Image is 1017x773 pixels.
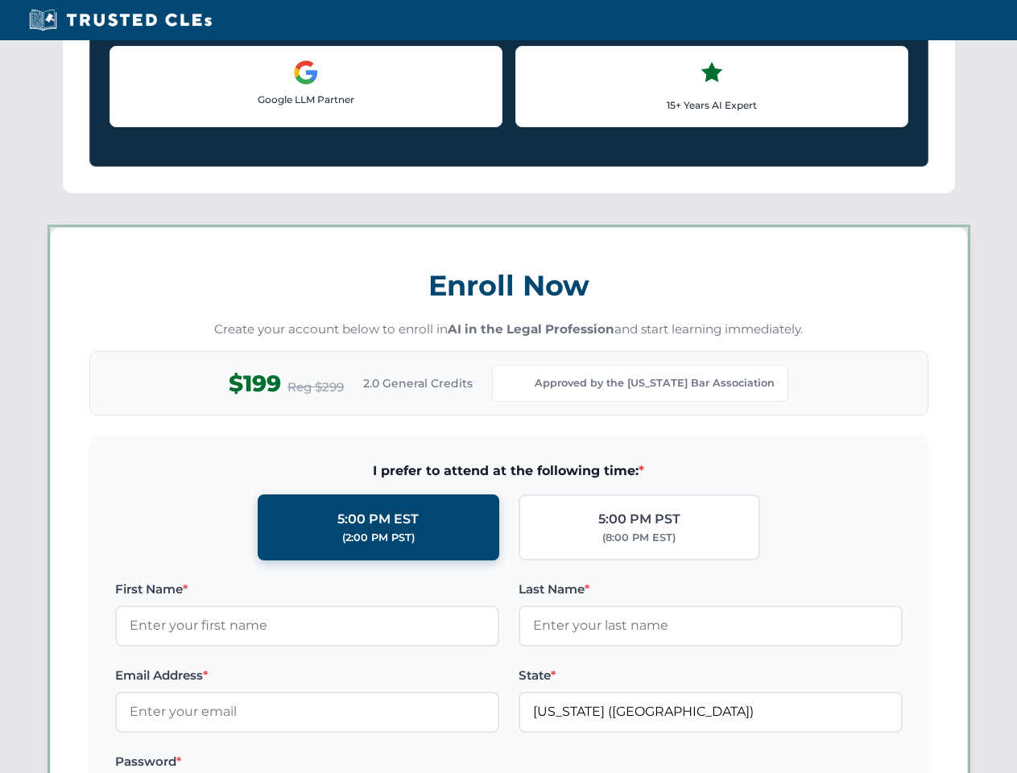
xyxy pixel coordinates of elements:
h3: Enroll Now [89,260,928,311]
div: (2:00 PM PST) [342,530,415,546]
input: Enter your last name [519,606,903,646]
span: Reg $299 [287,378,344,397]
img: Kentucky Bar [506,372,528,395]
div: 5:00 PM EST [337,509,419,530]
p: Google LLM Partner [123,92,489,107]
span: Approved by the [US_STATE] Bar Association [535,375,775,391]
span: I prefer to attend at the following time: [115,461,903,482]
input: Kentucky (KY) [519,692,903,732]
label: Email Address [115,666,499,685]
input: Enter your email [115,692,499,732]
p: Create your account below to enroll in and start learning immediately. [89,320,928,339]
label: State [519,666,903,685]
label: First Name [115,580,499,599]
img: Google [293,60,319,85]
div: 5:00 PM PST [598,509,680,530]
label: Last Name [519,580,903,599]
p: 15+ Years AI Expert [529,97,895,113]
label: Password [115,752,499,771]
input: Enter your first name [115,606,499,646]
span: $199 [229,366,281,402]
span: 2.0 General Credits [363,374,473,392]
strong: AI in the Legal Profession [448,321,614,337]
div: (8:00 PM EST) [602,530,676,546]
img: Trusted CLEs [24,8,217,32]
